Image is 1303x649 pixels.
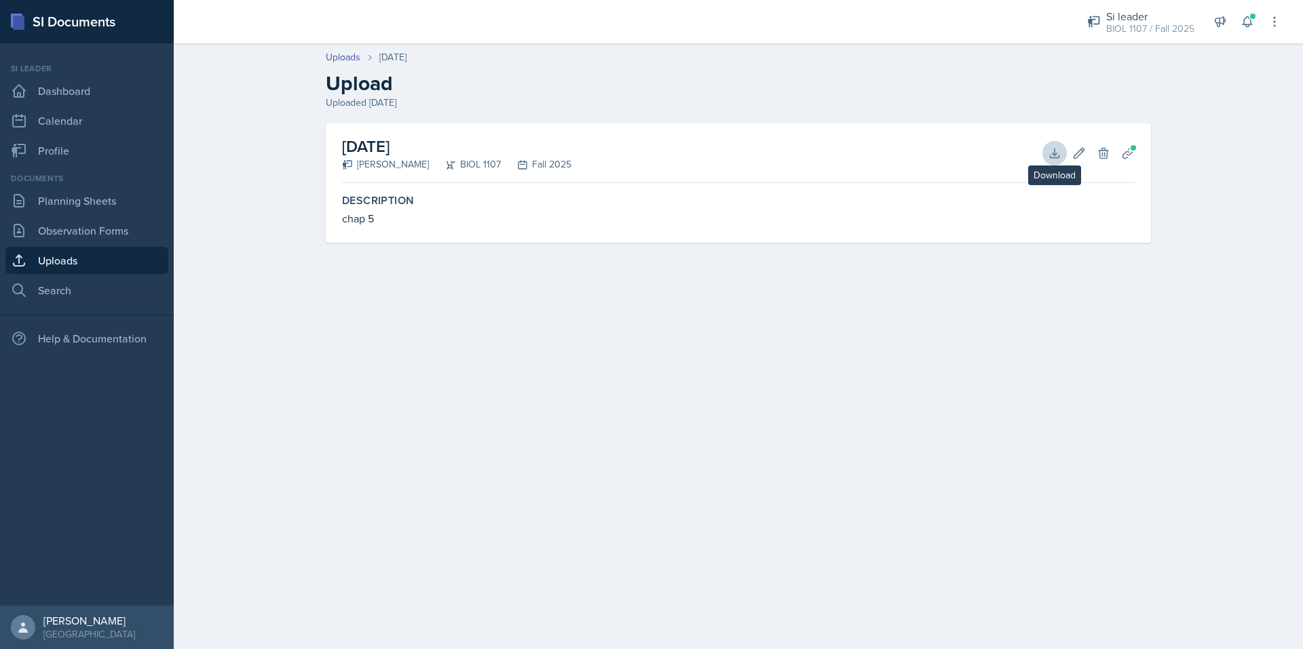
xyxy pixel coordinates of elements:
div: chap 5 [342,210,1135,227]
a: Uploads [5,247,168,274]
div: [PERSON_NAME] [342,157,429,172]
div: [GEOGRAPHIC_DATA] [43,627,135,641]
a: Profile [5,137,168,164]
div: Help & Documentation [5,325,168,352]
h2: Upload [326,71,1151,96]
div: [PERSON_NAME] [43,614,135,627]
div: BIOL 1107 [429,157,501,172]
a: Planning Sheets [5,187,168,214]
label: Description [342,194,1135,208]
div: BIOL 1107 / Fall 2025 [1106,22,1194,36]
div: Si leader [5,62,168,75]
a: Calendar [5,107,168,134]
a: Observation Forms [5,217,168,244]
a: Dashboard [5,77,168,104]
div: Documents [5,172,168,184]
h2: [DATE] [342,134,571,159]
div: [DATE] [379,50,407,64]
div: Si leader [1106,8,1194,24]
div: Uploaded [DATE] [326,96,1151,110]
div: Fall 2025 [501,157,571,172]
button: Download [1042,141,1067,165]
a: Uploads [326,50,360,64]
a: Search [5,277,168,304]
